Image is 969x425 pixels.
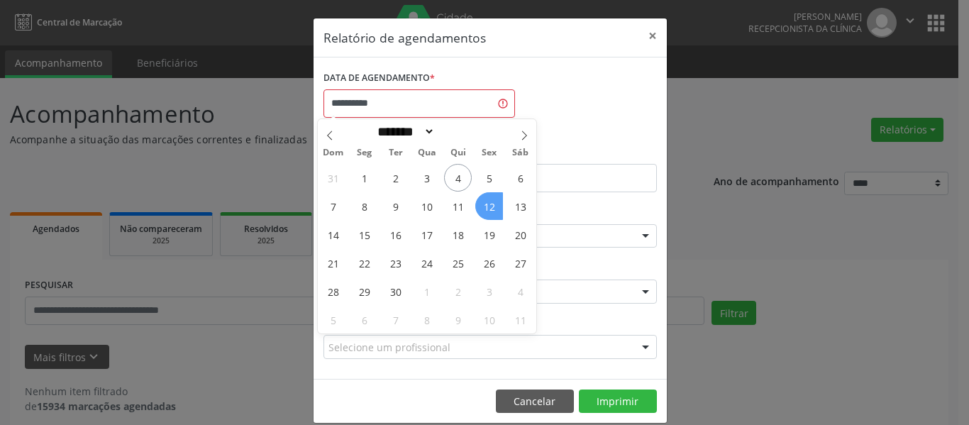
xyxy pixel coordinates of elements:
[413,277,441,305] span: Outubro 1, 2025
[319,277,347,305] span: Setembro 28, 2025
[350,277,378,305] span: Setembro 29, 2025
[323,28,486,47] h5: Relatório de agendamentos
[350,164,378,192] span: Setembro 1, 2025
[380,148,411,158] span: Ter
[319,221,347,248] span: Setembro 14, 2025
[444,306,472,333] span: Outubro 9, 2025
[328,340,450,355] span: Selecione um profissional
[413,249,441,277] span: Setembro 24, 2025
[494,142,657,164] label: ATÉ
[443,148,474,158] span: Qui
[506,277,534,305] span: Outubro 4, 2025
[474,148,505,158] span: Sex
[350,249,378,277] span: Setembro 22, 2025
[411,148,443,158] span: Qua
[435,124,482,139] input: Year
[475,192,503,220] span: Setembro 12, 2025
[382,277,409,305] span: Setembro 30, 2025
[382,164,409,192] span: Setembro 2, 2025
[319,164,347,192] span: Agosto 31, 2025
[638,18,667,53] button: Close
[444,221,472,248] span: Setembro 18, 2025
[319,192,347,220] span: Setembro 7, 2025
[444,192,472,220] span: Setembro 11, 2025
[382,221,409,248] span: Setembro 16, 2025
[413,306,441,333] span: Outubro 8, 2025
[506,221,534,248] span: Setembro 20, 2025
[579,390,657,414] button: Imprimir
[475,164,503,192] span: Setembro 5, 2025
[475,249,503,277] span: Setembro 26, 2025
[444,249,472,277] span: Setembro 25, 2025
[475,277,503,305] span: Outubro 3, 2025
[319,306,347,333] span: Outubro 5, 2025
[506,306,534,333] span: Outubro 11, 2025
[506,249,534,277] span: Setembro 27, 2025
[323,67,435,89] label: DATA DE AGENDAMENTO
[382,192,409,220] span: Setembro 9, 2025
[496,390,574,414] button: Cancelar
[475,306,503,333] span: Outubro 10, 2025
[349,148,380,158] span: Seg
[444,164,472,192] span: Setembro 4, 2025
[318,148,349,158] span: Dom
[413,221,441,248] span: Setembro 17, 2025
[444,277,472,305] span: Outubro 2, 2025
[382,249,409,277] span: Setembro 23, 2025
[505,148,536,158] span: Sáb
[319,249,347,277] span: Setembro 21, 2025
[350,221,378,248] span: Setembro 15, 2025
[350,192,378,220] span: Setembro 8, 2025
[382,306,409,333] span: Outubro 7, 2025
[350,306,378,333] span: Outubro 6, 2025
[506,192,534,220] span: Setembro 13, 2025
[413,164,441,192] span: Setembro 3, 2025
[475,221,503,248] span: Setembro 19, 2025
[506,164,534,192] span: Setembro 6, 2025
[372,124,435,139] select: Month
[413,192,441,220] span: Setembro 10, 2025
